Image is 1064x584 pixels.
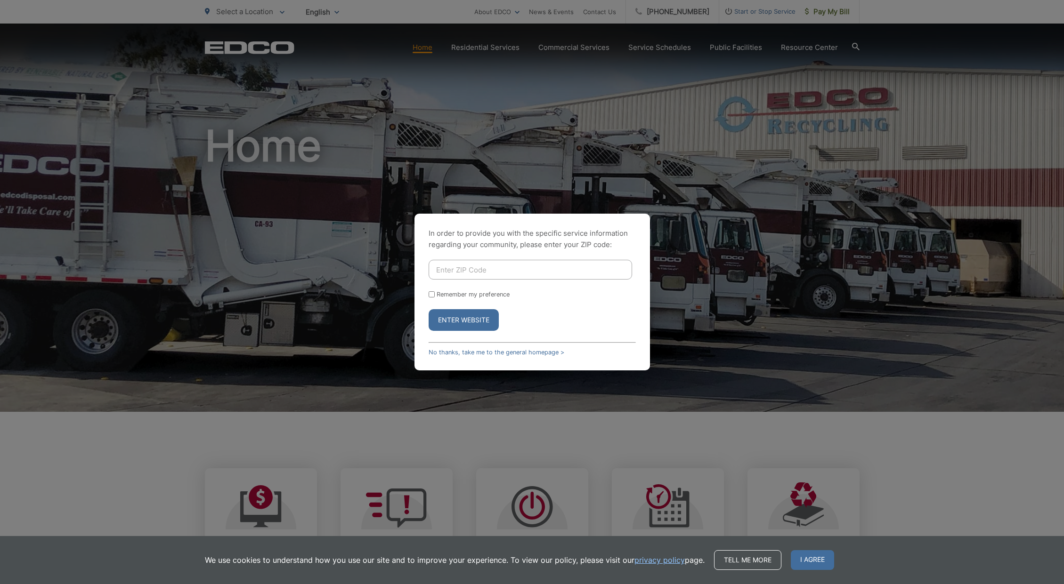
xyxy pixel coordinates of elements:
[714,550,781,570] a: Tell me more
[429,349,564,356] a: No thanks, take me to the general homepage >
[634,554,685,566] a: privacy policy
[791,550,834,570] span: I agree
[437,291,510,298] label: Remember my preference
[429,260,632,280] input: Enter ZIP Code
[429,309,499,331] button: Enter Website
[205,554,705,566] p: We use cookies to understand how you use our site and to improve your experience. To view our pol...
[429,228,636,250] p: In order to provide you with the specific service information regarding your community, please en...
